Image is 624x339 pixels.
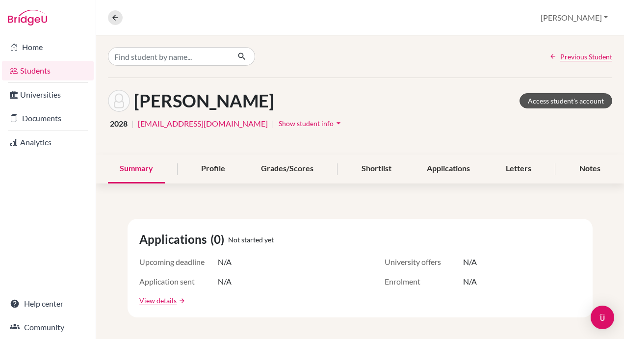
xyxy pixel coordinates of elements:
[385,276,463,287] span: Enrolment
[549,52,612,62] a: Previous Student
[279,119,334,128] span: Show student info
[560,52,612,62] span: Previous Student
[2,61,94,80] a: Students
[249,155,325,183] div: Grades/Scores
[385,256,463,268] span: University offers
[138,118,268,130] a: [EMAIL_ADDRESS][DOMAIN_NAME]
[2,37,94,57] a: Home
[2,108,94,128] a: Documents
[2,85,94,104] a: Universities
[568,155,612,183] div: Notes
[218,256,232,268] span: N/A
[8,10,47,26] img: Bridge-U
[110,118,128,130] span: 2028
[2,132,94,152] a: Analytics
[272,118,274,130] span: |
[210,231,228,248] span: (0)
[177,297,185,304] a: arrow_forward
[334,118,343,128] i: arrow_drop_down
[463,256,477,268] span: N/A
[536,8,612,27] button: [PERSON_NAME]
[189,155,237,183] div: Profile
[350,155,403,183] div: Shortlist
[591,306,614,329] div: Open Intercom Messenger
[463,276,477,287] span: N/A
[134,90,274,111] h1: [PERSON_NAME]
[139,256,218,268] span: Upcoming deadline
[228,235,274,245] span: Not started yet
[108,90,130,112] img: Laura Moussa's avatar
[520,93,612,108] a: Access student's account
[2,294,94,313] a: Help center
[139,295,177,306] a: View details
[2,317,94,337] a: Community
[139,276,218,287] span: Application sent
[139,231,210,248] span: Applications
[278,116,344,131] button: Show student infoarrow_drop_down
[218,276,232,287] span: N/A
[415,155,482,183] div: Applications
[108,155,165,183] div: Summary
[131,118,134,130] span: |
[108,47,230,66] input: Find student by name...
[494,155,543,183] div: Letters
